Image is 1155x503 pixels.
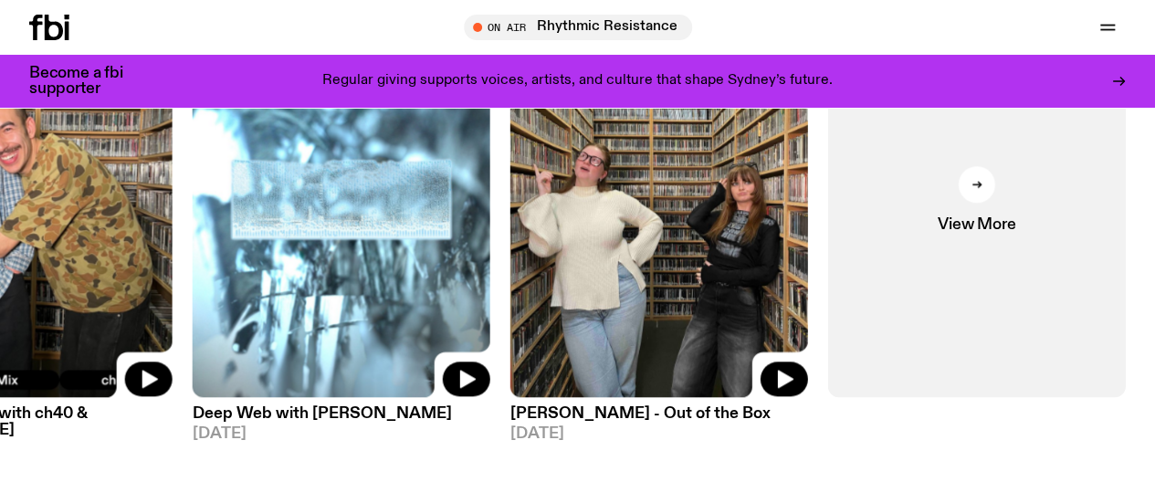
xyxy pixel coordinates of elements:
a: View More [828,1,1126,398]
a: [PERSON_NAME] - Out of the Box[DATE] [510,397,808,441]
img: https://media.fbi.radio/images/IMG_7702.jpg [510,1,808,398]
span: View More [938,217,1015,233]
h3: [PERSON_NAME] - Out of the Box [510,406,808,422]
span: [DATE] [193,426,490,442]
h3: Deep Web with [PERSON_NAME] [193,406,490,422]
span: [DATE] [510,426,808,442]
p: Regular giving supports voices, artists, and culture that shape Sydney’s future. [322,73,833,89]
h3: Become a fbi supporter [29,66,146,97]
a: Deep Web with [PERSON_NAME][DATE] [193,397,490,441]
button: On AirRhythmic Resistance [464,15,692,40]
